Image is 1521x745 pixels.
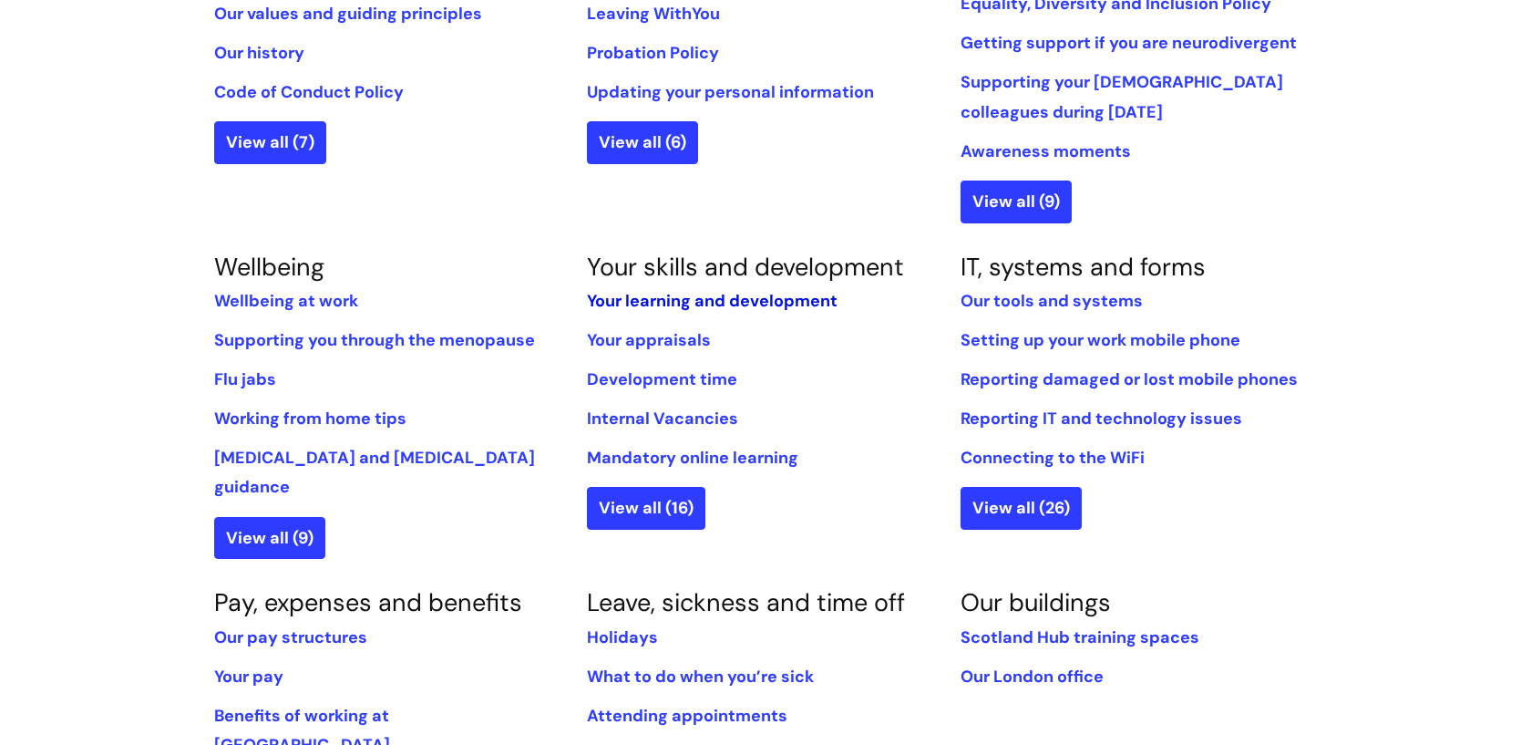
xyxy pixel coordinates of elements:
[961,290,1143,312] a: Our tools and systems
[214,626,367,648] a: Our pay structures
[214,329,535,351] a: Supporting you through the menopause
[214,290,358,312] a: Wellbeing at work
[587,290,838,312] a: Your learning and development
[587,368,737,390] a: Development time
[587,626,658,648] a: Holidays
[214,517,325,559] a: View all (9)
[214,42,304,64] a: Our history
[961,447,1145,469] a: Connecting to the WiFi
[587,586,905,618] a: Leave, sickness and time off
[587,329,711,351] a: Your appraisals
[961,71,1283,122] a: Supporting your [DEMOGRAPHIC_DATA] colleagues during [DATE]
[587,3,720,25] a: Leaving WithYou
[961,586,1111,618] a: Our buildings
[961,32,1297,54] a: Getting support if you are neurodivergent
[961,626,1199,648] a: Scotland Hub training spaces
[587,42,719,64] a: Probation Policy
[587,81,874,103] a: Updating your personal information
[214,408,406,429] a: Working from home tips
[214,586,522,618] a: Pay, expenses and benefits
[587,487,705,529] a: View all (16)
[961,408,1242,429] a: Reporting IT and technology issues
[587,666,814,688] a: What to do when you’re sick
[961,666,1104,688] a: Our London office
[587,408,738,429] a: Internal Vacancies
[961,181,1072,222] a: View all (9)
[961,368,1298,390] a: Reporting damaged or lost mobile phones
[961,487,1082,529] a: View all (26)
[961,251,1206,283] a: IT, systems and forms
[587,121,698,163] a: View all (6)
[961,140,1131,162] a: Awareness moments
[214,447,535,498] a: [MEDICAL_DATA] and [MEDICAL_DATA] guidance
[214,666,283,688] a: Your pay
[214,368,276,390] a: Flu jabs
[587,447,798,469] a: Mandatory online learning
[961,329,1240,351] a: Setting up your work mobile phone
[214,251,324,283] a: Wellbeing
[214,81,404,103] a: Code of Conduct Policy
[587,251,904,283] a: Your skills and development
[587,705,787,727] a: Attending appointments
[214,121,326,163] a: View all (7)
[214,3,482,25] a: Our values and guiding principles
